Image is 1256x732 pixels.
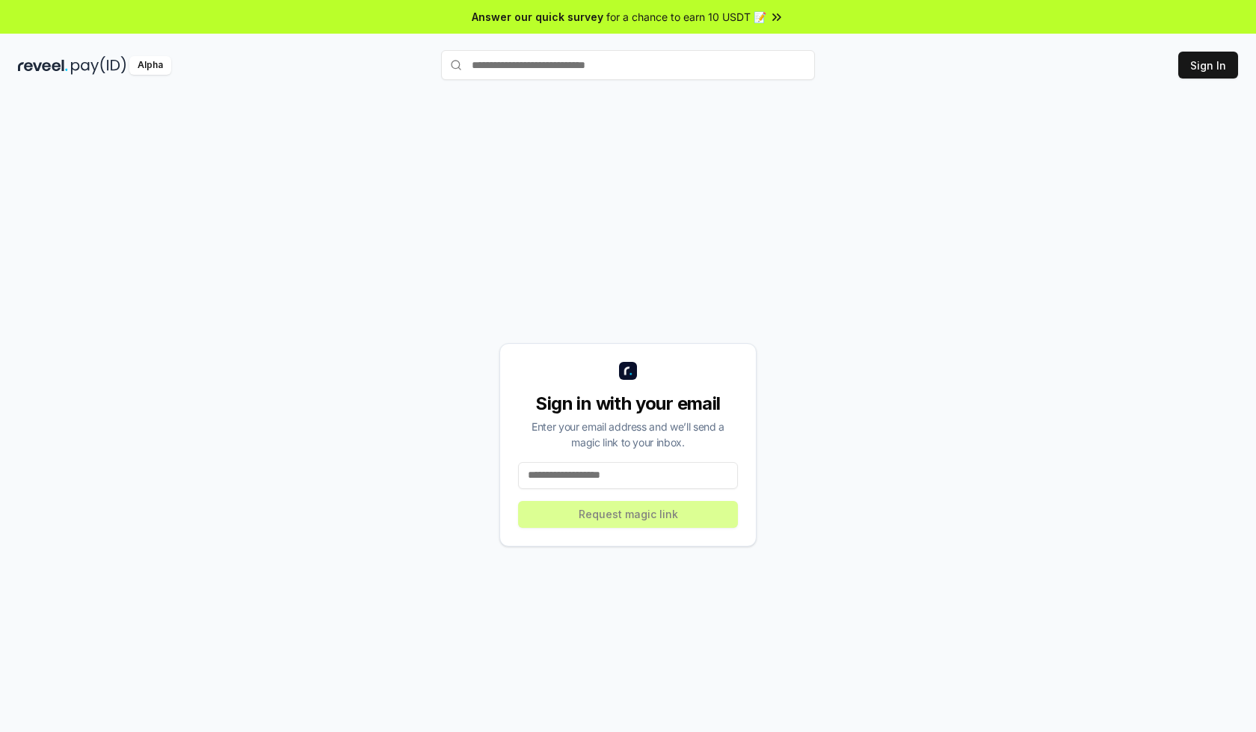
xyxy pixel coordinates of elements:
[619,362,637,380] img: logo_small
[518,419,738,450] div: Enter your email address and we’ll send a magic link to your inbox.
[129,56,171,75] div: Alpha
[71,56,126,75] img: pay_id
[1178,52,1238,79] button: Sign In
[606,9,766,25] span: for a chance to earn 10 USDT 📝
[18,56,68,75] img: reveel_dark
[518,392,738,416] div: Sign in with your email
[472,9,603,25] span: Answer our quick survey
